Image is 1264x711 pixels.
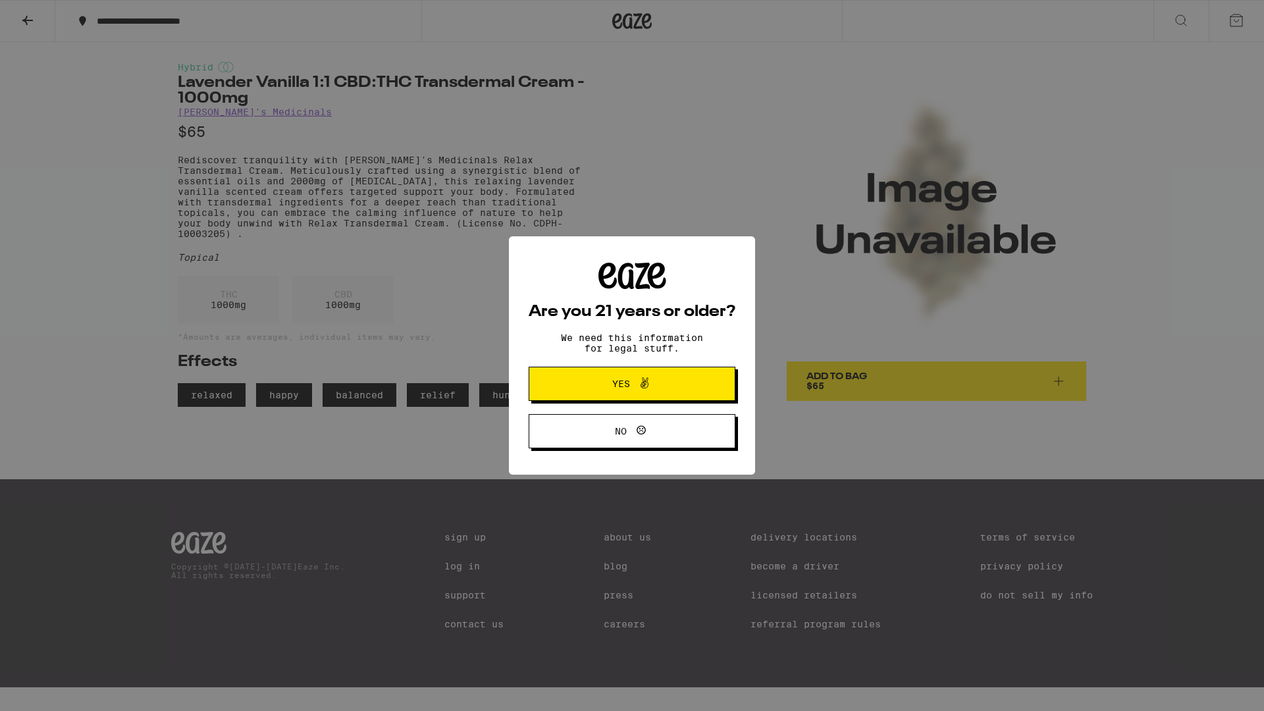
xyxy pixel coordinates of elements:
[1182,671,1251,704] iframe: Opens a widget where you can find more information
[550,332,714,354] p: We need this information for legal stuff.
[615,427,627,436] span: No
[529,304,735,320] h2: Are you 21 years or older?
[612,379,630,388] span: Yes
[529,414,735,448] button: No
[529,367,735,401] button: Yes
